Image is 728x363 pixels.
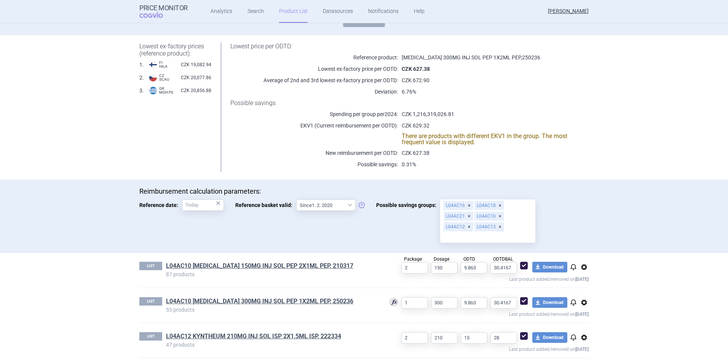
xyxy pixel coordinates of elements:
h1: Lowest price per ODTD: [230,43,570,50]
input: Possible savings groups:L04AC16L04AC18L04AC21L04AC10L04AC12L04AC13 [443,232,533,242]
strong: CZK 627.38 [402,66,430,72]
p: Possible savings: [230,161,398,168]
span: GR MOH PS [159,87,173,94]
p: LIST [139,332,162,341]
img: Greece [149,87,157,94]
h1: L04AC10 COSENTYX 300MG INJ SOL PEP 1X2ML PEP, 250236 [166,297,377,307]
span: 2 . [139,74,144,81]
div: Used for calculation [389,298,398,308]
h1: L04AC12 KYNTHEUM 210MG INJ SOL ISP 2X1,5ML ISP, 222334 [166,332,377,342]
div: L04AC13 [474,222,504,231]
a: Price MonitorCOGVIO [139,4,188,19]
span: FI HILA [159,61,168,68]
button: Download [532,262,567,272]
p: Reimbursement calculation parameters: [139,187,589,196]
div: L04AC16 [444,201,473,210]
a: L04AC12 KYNTHEUM 210MG INJ SOL ISP 2X1,5ML ISP, 222334 [166,332,341,341]
img: Czech Republic [149,74,157,81]
a: L04AC10 [MEDICAL_DATA] 150MG INJ SOL PEP 2X1ML PEP, 210317 [166,262,353,270]
p: CZK 1,216,319,026.81 [398,110,570,118]
p: Average of 2nd and 3rd lowest ex-factory price per ODTD: [230,76,398,84]
span: 3 . [139,87,144,94]
div: L04AC21 [444,212,473,221]
span: CZ SCAU [159,74,169,81]
div: L04AC12 [444,222,473,231]
span: Possible savings groups: [376,199,440,211]
span: Dosage [434,256,449,262]
div: × [216,199,220,207]
p: CZK 629.32 [398,122,570,129]
p: CZK 672.90 [398,76,570,84]
p: Spending per group per 2024 : [230,110,398,118]
p: EKV1 (Current reimbursement per ODTD): [230,122,398,129]
p: Lowest ex-factory price per ODTD: [230,65,398,73]
button: Download [532,332,567,343]
h1: Possible savings [230,99,570,107]
p: CZK 627.38 [398,149,570,157]
span: CZK 20,077.86 [181,74,211,81]
h1: Lowest ex-factory prices (reference product): [139,43,211,57]
img: Finland [149,61,157,68]
button: Download [532,297,567,308]
p: 6.76% [398,88,570,96]
span: Reference date: [139,199,182,211]
strong: [DATE] [575,312,589,317]
span: 1 . [139,61,144,68]
p: [MEDICAL_DATA] 300MG INJ SOL PEP 1X2ML PEP , 250236 [398,54,570,61]
span: ODTDBAL [493,256,513,262]
p: LIST [139,262,162,270]
p: Last product added/removed on [377,344,589,353]
p: 53 products [166,307,377,312]
div: L04AC10 [474,212,504,221]
span: CZK 19,082.94 [181,61,211,68]
span: Reference basket valid: [235,199,296,211]
span: ODTD [463,256,475,262]
select: Reference basket valid: [296,199,356,211]
p: There are products with different EKV1 in the group. The most frequent value is displayed. [398,133,570,145]
p: Last product added/removed on [377,309,589,318]
strong: [DATE] [575,347,589,352]
p: LIST [139,297,162,306]
p: New reimbursement per ODTD: [230,149,398,157]
p: Last product added/removed on [377,274,589,283]
p: 87 products [166,272,377,277]
p: 47 products [166,342,377,347]
a: L04AC10 [MEDICAL_DATA] 300MG INJ SOL PEP 1X2ML PEP, 250236 [166,297,353,306]
span: CZK 20,856.88 [181,87,211,94]
input: Reference date:× [182,199,224,211]
strong: Price Monitor [139,4,188,12]
p: 0.31% [398,161,570,168]
span: COGVIO [139,12,174,18]
div: L04AC18 [474,201,504,210]
strong: [DATE] [575,277,589,282]
span: Package [404,256,422,262]
p: Reference product: [230,54,398,61]
p: Deviation: [230,88,398,96]
h1: L04AC10 COSENTYX 150MG INJ SOL PEP 2X1ML PEP, 210317 [166,262,377,272]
